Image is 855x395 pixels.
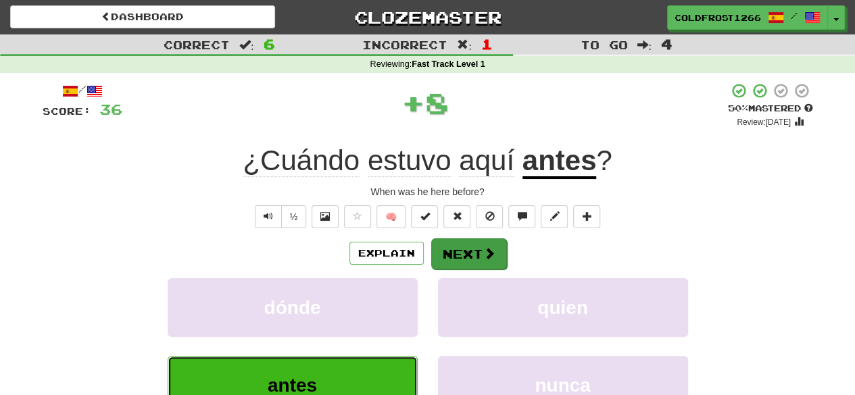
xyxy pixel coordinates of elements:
[255,205,282,228] button: Play sentence audio (ctl+space)
[596,144,612,176] span: ?
[252,205,307,228] div: Text-to-speech controls
[43,105,91,117] span: Score:
[661,36,673,52] span: 4
[522,144,597,179] u: antes
[667,5,828,30] a: ColdFrost1266 /
[164,38,230,51] span: Correct
[431,238,507,269] button: Next
[637,39,652,51] span: :
[376,205,406,228] button: 🧠
[675,11,761,24] span: ColdFrost1266
[728,103,813,115] div: Mastered
[443,205,470,228] button: Reset to 0% Mastered (alt+r)
[264,36,275,52] span: 6
[737,117,791,127] small: Review: [DATE]
[438,278,688,337] button: quien
[10,5,275,28] a: Dashboard
[457,39,472,51] span: :
[362,38,447,51] span: Incorrect
[541,205,568,228] button: Edit sentence (alt+d)
[168,278,418,337] button: dónde
[508,205,535,228] button: Discuss sentence (alt+u)
[281,205,307,228] button: ½
[99,101,122,117] span: 36
[43,82,122,99] div: /
[239,39,254,51] span: :
[349,242,424,265] button: Explain
[459,144,514,177] span: aquí
[728,103,748,113] span: 50 %
[243,144,360,177] span: ¿Cuándo
[264,297,321,318] span: dónde
[412,59,485,69] strong: Fast Track Level 1
[476,205,503,228] button: Ignore sentence (alt+i)
[344,205,371,228] button: Favorite sentence (alt+f)
[481,36,493,52] span: 1
[43,185,813,199] div: When was he here before?
[312,205,339,228] button: Show image (alt+x)
[295,5,560,29] a: Clozemaster
[791,11,798,20] span: /
[580,38,627,51] span: To go
[401,82,425,123] span: +
[537,297,588,318] span: quien
[425,86,449,120] span: 8
[368,144,451,177] span: estuvo
[411,205,438,228] button: Set this sentence to 100% Mastered (alt+m)
[573,205,600,228] button: Add to collection (alt+a)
